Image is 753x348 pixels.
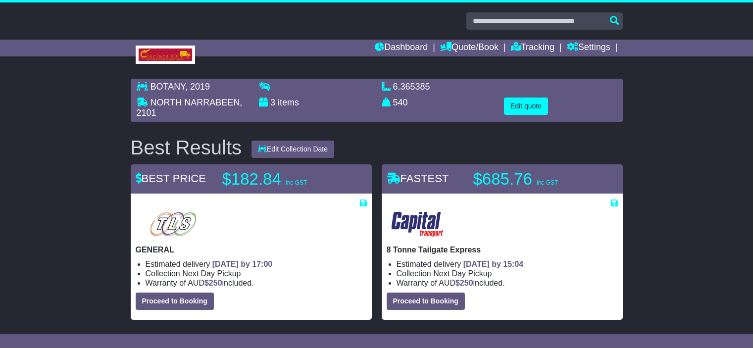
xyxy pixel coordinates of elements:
button: Edit Collection Date [251,141,334,158]
span: BOTANY [151,82,185,92]
li: Estimated delivery [397,259,618,269]
span: inc GST [537,179,558,186]
span: 6.365385 [393,82,430,92]
span: inc GST [286,179,307,186]
span: 250 [209,279,222,287]
span: BEST PRICE [136,172,206,185]
a: Tracking [511,40,554,56]
p: GENERAL [136,245,367,254]
a: Settings [567,40,610,56]
li: Collection [397,269,618,278]
span: NORTH NARRABEEN [151,98,240,107]
span: 540 [393,98,408,107]
div: Best Results [126,137,247,158]
li: Warranty of AUD included. [146,278,367,288]
span: 250 [460,279,473,287]
p: 8 Tonne Tailgate Express [387,245,618,254]
a: Dashboard [375,40,428,56]
button: Edit quote [504,98,548,115]
span: [DATE] by 15:04 [463,260,524,268]
span: FASTEST [387,172,449,185]
span: Next Day Pickup [182,269,241,278]
button: Proceed to Booking [387,293,465,310]
a: Quote/Book [440,40,499,56]
span: 3 [270,98,275,107]
li: Warranty of AUD included. [397,278,618,288]
p: $685.76 [473,169,597,189]
span: $ [204,279,222,287]
span: [DATE] by 17:00 [212,260,273,268]
img: Total Logistic Solutions: GENERAL [136,208,211,240]
li: Collection [146,269,367,278]
span: , 2019 [185,82,210,92]
span: Next Day Pickup [433,269,492,278]
span: $ [455,279,473,287]
button: Proceed to Booking [136,293,214,310]
span: , 2101 [137,98,243,118]
span: items [278,98,299,107]
p: $182.84 [222,169,346,189]
li: Estimated delivery [146,259,367,269]
img: CapitalTransport: 8 Tonne Tailgate Express [387,208,449,240]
